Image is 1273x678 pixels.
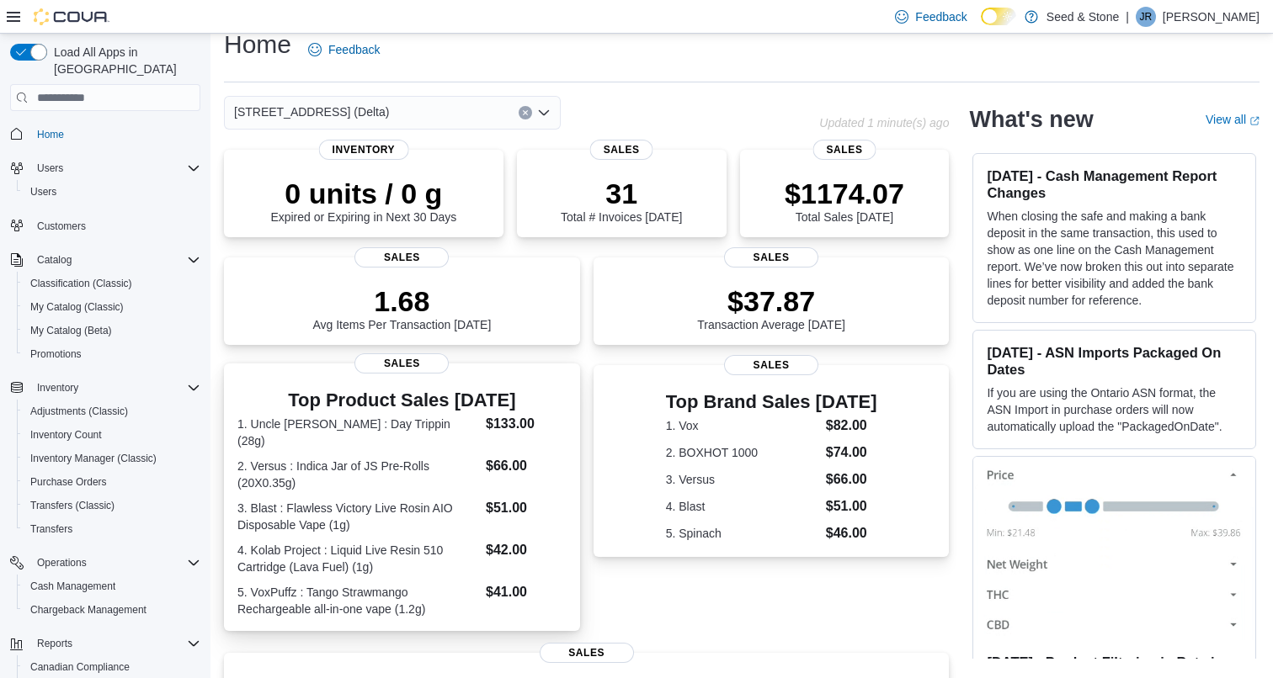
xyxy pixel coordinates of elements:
[24,472,114,492] a: Purchase Orders
[30,124,71,145] a: Home
[537,106,551,119] button: Open list of options
[561,177,682,210] p: 31
[24,576,200,596] span: Cash Management
[987,344,1242,378] h3: [DATE] - ASN Imports Packaged On Dates
[270,177,456,210] p: 0 units / 0 g
[1140,7,1153,27] span: JR
[224,28,291,61] h1: Home
[24,448,163,469] a: Inventory Manager (Classic)
[37,128,64,141] span: Home
[24,576,122,596] a: Cash Management
[17,470,207,494] button: Purchase Orders
[30,633,79,654] button: Reports
[785,177,904,210] p: $1174.07
[30,123,200,144] span: Home
[17,342,207,366] button: Promotions
[30,428,102,442] span: Inventory Count
[30,633,200,654] span: Reports
[24,600,153,620] a: Chargeback Management
[24,425,200,445] span: Inventory Count
[826,496,877,516] dd: $51.00
[1163,7,1260,27] p: [PERSON_NAME]
[819,116,949,130] p: Updated 1 minute(s) ago
[17,598,207,622] button: Chargeback Management
[24,519,200,539] span: Transfers
[30,378,85,398] button: Inventory
[486,540,567,560] dd: $42.00
[666,498,819,515] dt: 4. Blast
[30,324,112,337] span: My Catalog (Beta)
[1249,116,1260,126] svg: External link
[30,553,93,573] button: Operations
[30,347,82,361] span: Promotions
[666,471,819,488] dt: 3. Versus
[30,250,200,270] span: Catalog
[30,378,200,398] span: Inventory
[24,657,200,677] span: Canadian Compliance
[486,582,567,602] dd: $41.00
[724,247,818,267] span: Sales
[3,551,207,575] button: Operations
[30,300,124,314] span: My Catalog (Classic)
[30,522,72,536] span: Transfers
[30,499,115,512] span: Transfers (Classic)
[17,575,207,598] button: Cash Management
[237,416,479,449] dt: 1. Uncle [PERSON_NAME] : Day Trippin (28g)
[30,660,130,674] span: Canadian Compliance
[319,140,409,160] span: Inventory
[987,384,1242,435] p: If you are using the Ontario ASN format, the ASN Import in purchase orders will now automatically...
[24,320,200,341] span: My Catalog (Beta)
[540,643,634,663] span: Sales
[24,495,121,516] a: Transfers (Classic)
[17,517,207,541] button: Transfers
[666,525,819,542] dt: 5. Spinach
[969,106,1093,133] h2: What's new
[30,603,146,617] span: Chargeback Management
[17,272,207,295] button: Classification (Classic)
[24,600,200,620] span: Chargeback Management
[826,442,877,463] dd: $74.00
[24,182,200,202] span: Users
[234,102,389,122] span: [STREET_ADDRESS] (Delta)
[354,247,449,267] span: Sales
[24,344,200,364] span: Promotions
[826,469,877,490] dd: $66.00
[24,495,200,516] span: Transfers (Classic)
[24,401,135,421] a: Adjustments (Classic)
[237,584,479,617] dt: 5. VoxPuffz : Tango Strawmango Rechargeable all-in-one vape (1.2g)
[30,452,157,465] span: Inventory Manager (Classic)
[30,580,115,593] span: Cash Management
[17,447,207,470] button: Inventory Manager (Classic)
[697,284,845,318] p: $37.87
[301,33,386,66] a: Feedback
[981,25,982,26] span: Dark Mode
[312,284,491,318] p: 1.68
[666,392,877,412] h3: Top Brand Sales [DATE]
[17,400,207,423] button: Adjustments (Classic)
[724,355,818,375] span: Sales
[697,284,845,331] div: Transaction Average [DATE]
[486,456,567,476] dd: $66.00
[3,632,207,655] button: Reports
[30,553,200,573] span: Operations
[24,182,63,202] a: Users
[24,425,109,445] a: Inventory Count
[486,498,567,518] dd: $51.00
[561,177,682,224] div: Total # Invoices [DATE]
[237,458,479,491] dt: 2. Versus : Indica Jar of JS Pre-Rolls (20X0.35g)
[24,344,88,364] a: Promotions
[30,405,128,418] span: Adjustments (Classic)
[3,121,207,146] button: Home
[3,156,207,180] button: Users
[30,277,132,290] span: Classification (Classic)
[30,216,93,236] a: Customers
[30,215,200,236] span: Customers
[37,220,86,233] span: Customers
[1047,7,1119,27] p: Seed & Stone
[34,8,109,25] img: Cova
[1136,7,1156,27] div: Jimmie Rao
[37,556,87,569] span: Operations
[47,44,200,77] span: Load All Apps in [GEOGRAPHIC_DATA]
[24,519,79,539] a: Transfers
[666,417,819,434] dt: 1. Vox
